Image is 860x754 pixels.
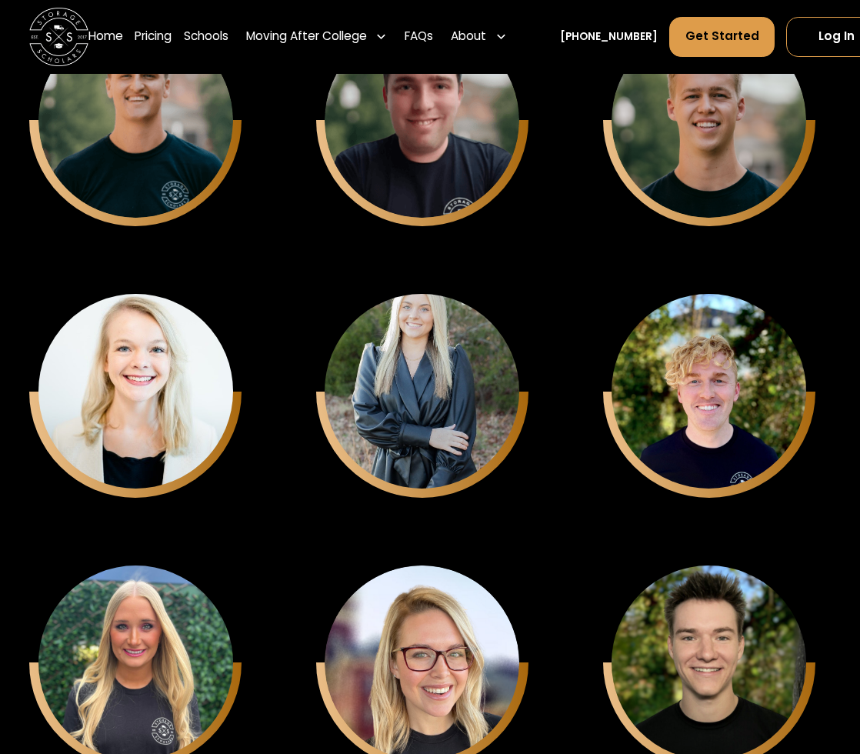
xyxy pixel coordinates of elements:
[29,8,88,67] img: Storage Scholars main logo
[405,16,433,58] a: FAQs
[184,16,228,58] a: Schools
[451,28,486,45] div: About
[669,17,774,57] a: Get Started
[246,28,367,45] div: Moving After College
[240,16,393,58] div: Moving After College
[560,29,658,45] a: [PHONE_NUMBER]
[445,16,513,58] div: About
[88,16,123,58] a: Home
[135,16,172,58] a: Pricing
